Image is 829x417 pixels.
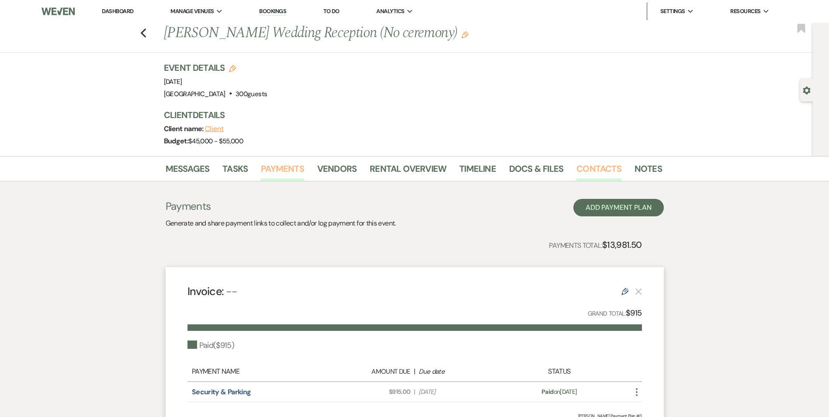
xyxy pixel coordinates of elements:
[192,387,251,396] a: Security & Parking
[187,284,238,299] h4: Invoice:
[326,366,504,377] div: |
[635,162,662,181] a: Notes
[170,7,214,16] span: Manage Venues
[330,387,410,396] span: $915.00
[205,125,224,132] button: Client
[261,162,304,181] a: Payments
[236,90,267,98] span: 300 guests
[509,162,563,181] a: Docs & Files
[166,218,396,229] p: Generate and share payment links to collect and/or log payment for this event.
[317,162,357,181] a: Vendors
[164,109,653,121] h3: Client Details
[370,162,446,181] a: Rental Overview
[503,366,615,377] div: Status
[323,7,340,15] a: To Do
[164,136,189,146] span: Budget:
[576,162,621,181] a: Contacts
[414,387,415,396] span: |
[376,7,404,16] span: Analytics
[660,7,685,16] span: Settings
[459,162,496,181] a: Timeline
[503,387,615,396] div: on [DATE]
[164,23,555,44] h1: [PERSON_NAME] Wedding Reception (No ceremony)
[166,199,396,214] h3: Payments
[573,199,664,216] button: Add Payment Plan
[187,340,235,351] div: Paid ( $915 )
[42,2,75,21] img: Weven Logo
[166,162,210,181] a: Messages
[541,388,553,396] span: Paid
[588,307,642,320] p: Grand Total:
[164,62,267,74] h3: Event Details
[730,7,760,16] span: Resources
[635,288,642,295] button: This payment plan cannot be deleted because it contains links that have been paid through Weven’s...
[602,239,642,250] strong: $13,981.50
[461,31,468,38] button: Edit
[803,86,811,94] button: Open lead details
[419,387,499,396] span: [DATE]
[626,308,642,318] strong: $915
[419,367,499,377] div: Due date
[226,284,238,299] span: --
[259,7,286,16] a: Bookings
[192,366,326,377] div: Payment Name
[222,162,248,181] a: Tasks
[164,124,205,133] span: Client name:
[164,77,182,86] span: [DATE]
[549,238,642,252] p: Payments Total:
[188,137,243,146] span: $45,000 - $55,000
[102,7,133,15] a: Dashboard
[164,90,225,98] span: [GEOGRAPHIC_DATA]
[330,367,410,377] div: Amount Due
